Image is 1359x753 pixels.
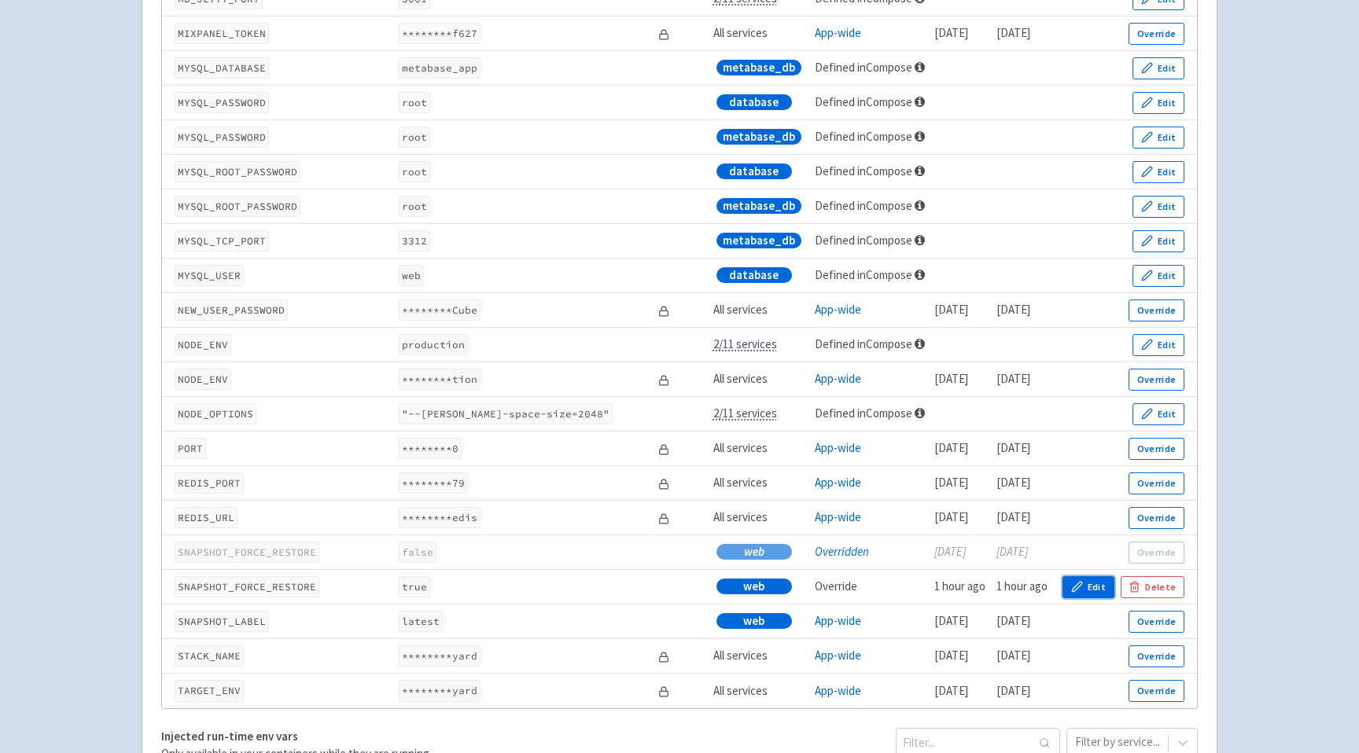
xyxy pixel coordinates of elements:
[996,475,1030,490] time: [DATE]
[934,302,968,317] time: [DATE]
[399,334,468,355] code: production
[175,611,269,632] code: SNAPSHOT_LABEL
[996,371,1030,386] time: [DATE]
[815,648,861,663] a: App-wide
[723,198,795,214] span: metabase_db
[934,544,966,559] time: [DATE]
[1129,611,1184,633] button: Override
[743,613,764,629] span: web
[815,267,912,282] a: Defined in Compose
[1132,161,1184,183] button: Edit
[708,293,809,328] td: All services
[934,509,968,524] time: [DATE]
[175,92,269,113] code: MYSQL_PASSWORD
[809,570,930,604] td: Override
[713,406,777,421] span: 2/11 services
[1129,542,1184,564] button: Override
[708,466,809,501] td: All services
[934,475,968,490] time: [DATE]
[175,369,231,390] code: NODE_ENV
[815,544,869,559] a: Overridden
[996,544,1028,559] time: [DATE]
[175,334,231,355] code: NODE_ENV
[815,302,861,317] a: App-wide
[815,129,912,144] a: Defined in Compose
[934,440,968,455] time: [DATE]
[1132,230,1184,252] button: Edit
[996,440,1030,455] time: [DATE]
[175,161,300,182] code: MYSQL_ROOT_PASSWORD
[815,336,912,351] a: Defined in Compose
[934,579,985,593] time: 1 hour ago
[996,25,1030,40] time: [DATE]
[1132,92,1184,114] button: Edit
[713,336,777,351] span: 2/11 services
[996,579,1048,593] time: 1 hour ago
[743,579,764,594] span: web
[815,233,912,248] a: Defined in Compose
[1132,127,1184,149] button: Edit
[815,60,912,75] a: Defined in Compose
[996,613,1030,628] time: [DATE]
[815,683,861,698] a: App-wide
[1132,403,1184,425] button: Edit
[175,23,269,44] code: MIXPANEL_TOKEN
[175,299,288,321] code: NEW_USER_PASSWORD
[934,371,968,386] time: [DATE]
[934,683,968,698] time: [DATE]
[815,198,912,213] a: Defined in Compose
[175,542,319,563] code: SNAPSHOT_FORCE_RESTORE
[729,163,779,179] span: database
[399,265,424,286] code: web
[996,302,1030,317] time: [DATE]
[996,683,1030,698] time: [DATE]
[996,648,1030,663] time: [DATE]
[161,729,298,744] strong: Injected run-time env vars
[815,94,912,109] a: Defined in Compose
[399,611,443,632] code: latest
[175,472,244,494] code: REDIS_PORT
[1129,299,1184,321] button: Override
[744,544,764,560] span: web
[399,57,481,79] code: metabase_app
[175,507,238,528] code: REDIS_URL
[815,475,861,490] a: App-wide
[1063,576,1114,598] button: Edit
[996,509,1030,524] time: [DATE]
[815,371,861,386] a: App-wide
[175,645,244,667] code: STACK_NAME
[815,25,861,40] a: App-wide
[399,230,430,252] code: 3312
[708,362,809,397] td: All services
[815,613,861,628] a: App-wide
[934,25,968,40] time: [DATE]
[1132,196,1184,218] button: Edit
[399,92,430,113] code: root
[708,432,809,466] td: All services
[723,129,795,145] span: metabase_db
[1129,472,1184,494] button: Override
[175,680,244,701] code: TARGET_ENV
[399,542,436,563] code: false
[175,57,269,79] code: MYSQL_DATABASE
[934,613,968,628] time: [DATE]
[815,440,861,455] a: App-wide
[399,576,430,597] code: true
[1129,680,1184,702] button: Override
[1129,645,1184,667] button: Override
[708,17,809,51] td: All services
[399,403,613,424] code: "--[PERSON_NAME]-space-size=2048"
[1129,23,1184,45] button: Override
[1132,334,1184,356] button: Edit
[729,94,779,110] span: database
[399,161,430,182] code: root
[1129,369,1184,391] button: Override
[399,196,430,217] code: root
[815,163,912,178] a: Defined in Compose
[723,233,795,248] span: metabase_db
[1132,265,1184,287] button: Edit
[729,267,779,283] span: database
[175,576,319,597] code: SNAPSHOT_FORCE_RESTORE
[1121,576,1184,598] button: Delete
[175,127,269,148] code: MYSQL_PASSWORD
